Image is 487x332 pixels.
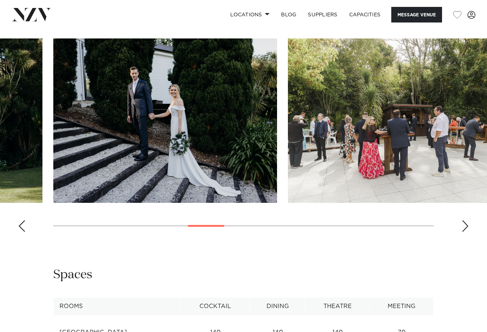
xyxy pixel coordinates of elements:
img: Bride and groom posing on staircase at Bridgewater Estate [53,38,277,203]
th: Dining [250,298,305,315]
h2: Spaces [53,267,92,283]
a: SUPPLIERS [302,7,343,22]
img: nzv-logo.png [12,8,51,21]
th: Rooms [54,298,181,315]
a: BLOG [275,7,302,22]
a: Locations [224,7,275,22]
th: Cocktail [181,298,250,315]
a: Capacities [343,7,387,22]
th: Theatre [305,298,370,315]
button: Message Venue [391,7,442,22]
swiper-slide: 7 / 17 [53,38,277,203]
th: Meeting [370,298,433,315]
